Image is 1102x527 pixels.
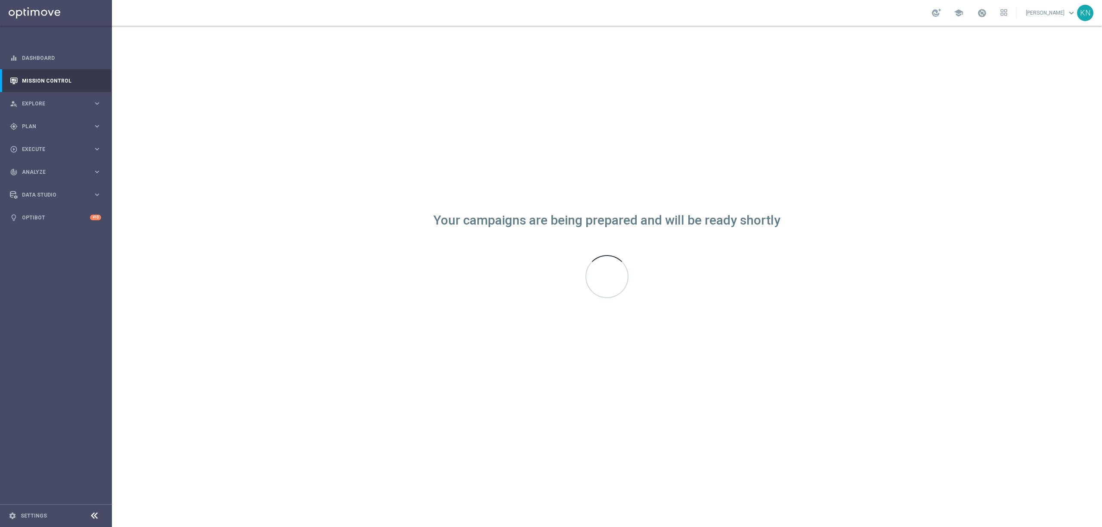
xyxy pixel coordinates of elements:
span: Explore [22,101,93,106]
i: keyboard_arrow_right [93,122,101,130]
i: keyboard_arrow_right [93,191,101,199]
i: gps_fixed [10,123,18,130]
i: track_changes [10,168,18,176]
i: keyboard_arrow_right [93,168,101,176]
a: Mission Control [22,69,101,92]
button: gps_fixed Plan keyboard_arrow_right [9,123,102,130]
button: play_circle_outline Execute keyboard_arrow_right [9,146,102,153]
div: Execute [10,145,93,153]
div: Analyze [10,168,93,176]
a: Dashboard [22,46,101,69]
div: Explore [10,100,93,108]
button: track_changes Analyze keyboard_arrow_right [9,169,102,176]
i: play_circle_outline [10,145,18,153]
a: Optibot [22,206,90,229]
span: keyboard_arrow_down [1067,8,1076,18]
div: Plan [10,123,93,130]
a: Settings [21,513,47,518]
i: equalizer [10,54,18,62]
div: Your campaigns are being prepared and will be ready shortly [433,217,780,224]
i: keyboard_arrow_right [93,99,101,108]
div: Data Studio [10,191,93,199]
span: Plan [22,124,93,129]
span: Execute [22,147,93,152]
div: Mission Control [10,69,101,92]
button: lightbulb Optibot +10 [9,214,102,221]
i: keyboard_arrow_right [93,145,101,153]
div: +10 [90,215,101,220]
span: Analyze [22,170,93,175]
button: Mission Control [9,77,102,84]
span: Data Studio [22,192,93,197]
i: lightbulb [10,214,18,222]
button: person_search Explore keyboard_arrow_right [9,100,102,107]
div: Optibot [10,206,101,229]
i: settings [9,512,16,520]
span: school [954,8,963,18]
button: equalizer Dashboard [9,55,102,62]
a: [PERSON_NAME]keyboard_arrow_down [1025,6,1077,19]
i: person_search [10,100,18,108]
div: Dashboard [10,46,101,69]
button: Data Studio keyboard_arrow_right [9,191,102,198]
div: KN [1077,5,1093,21]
